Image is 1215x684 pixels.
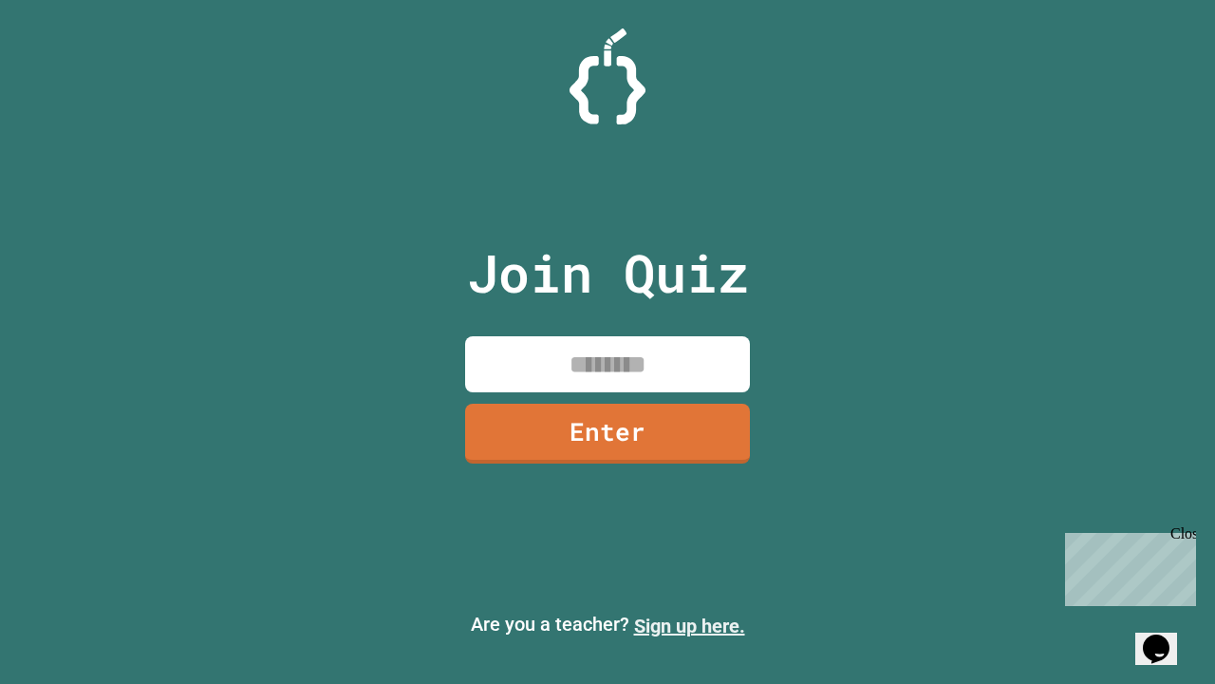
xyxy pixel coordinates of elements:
iframe: chat widget [1057,525,1196,606]
p: Join Quiz [467,234,749,313]
a: Sign up here. [634,615,745,637]
p: Are you a teacher? [15,610,1200,640]
iframe: chat widget [1135,608,1196,665]
div: Chat with us now!Close [8,8,131,121]
img: Logo.svg [570,28,645,124]
a: Enter [465,404,750,464]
